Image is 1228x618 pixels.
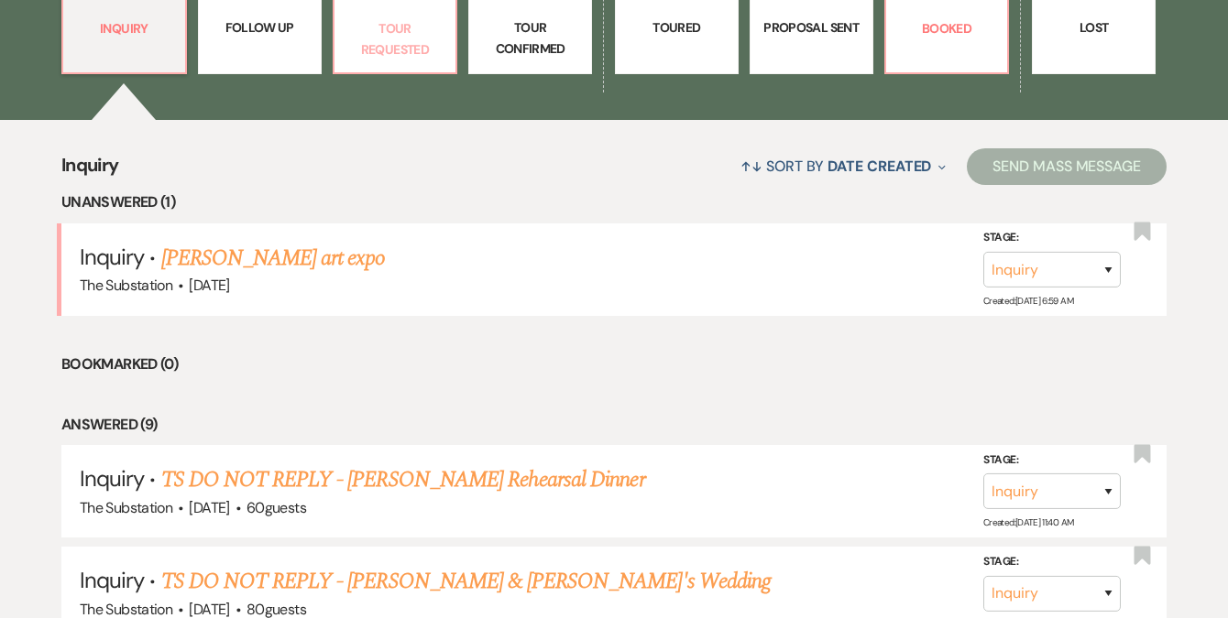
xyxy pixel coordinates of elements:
button: Send Mass Message [967,148,1167,185]
li: Bookmarked (0) [61,352,1167,376]
span: Date Created [828,157,931,176]
p: Booked [897,18,997,38]
span: Inquiry [61,151,119,190]
p: Inquiry [74,18,174,38]
label: Stage: [983,228,1121,248]
li: Answered (9) [61,413,1167,437]
p: Toured [627,17,727,38]
p: Proposal Sent [762,17,861,38]
span: Inquiry [80,566,144,594]
a: TS DO NOT REPLY - [PERSON_NAME] & [PERSON_NAME]'s Wedding [161,565,771,598]
span: [DATE] [189,276,229,295]
span: [DATE] [189,498,229,517]
span: The Substation [80,276,172,295]
li: Unanswered (1) [61,190,1167,214]
p: Follow Up [210,17,310,38]
a: TS DO NOT REPLY - [PERSON_NAME] Rehearsal Dinner [161,463,645,496]
label: Stage: [983,450,1121,471]
a: [PERSON_NAME] art expo [161,242,386,275]
p: Lost [1044,17,1144,38]
p: Tour Requested [345,18,445,60]
span: Created: [DATE] 11:40 AM [983,516,1073,528]
p: Tour Confirmed [480,17,580,59]
button: Sort By Date Created [733,142,953,190]
span: Inquiry [80,243,144,271]
span: 60 guests [247,498,306,517]
span: Inquiry [80,464,144,493]
span: The Substation [80,498,172,517]
span: ↑↓ [740,157,762,176]
span: Created: [DATE] 6:59 AM [983,295,1073,307]
label: Stage: [983,552,1121,572]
